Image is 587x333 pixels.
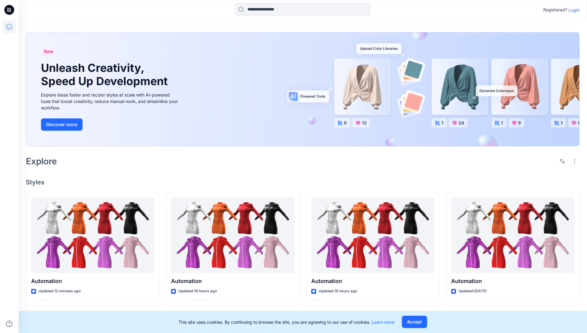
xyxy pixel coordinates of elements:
[171,197,294,273] a: Automation
[44,48,53,55] span: New
[319,288,357,294] p: Updated 19 hours ago
[26,156,57,166] h2: Explore
[543,6,567,14] p: Registered?
[372,319,394,325] a: Learn more
[451,277,574,286] p: Automation
[41,118,180,131] a: Discover more
[459,288,487,294] p: Updated [DATE]
[311,197,434,273] a: Automation
[451,197,574,273] a: Automation
[402,316,427,328] button: Accept
[41,118,83,131] button: Discover more
[41,92,180,111] div: Explore ideas faster and recolor styles at scale with AI-powered tools that boost creativity, red...
[178,288,217,294] p: Updated 19 hours ago
[569,7,580,13] p: Login
[39,288,81,294] p: Updated 12 minutes ago
[31,197,154,273] a: Automation
[311,277,434,286] p: Automation
[26,179,580,186] h4: Styles
[31,277,154,286] p: Automation
[41,61,170,88] h1: Unleash Creativity, Speed Up Development
[178,319,394,325] p: This site uses cookies. By continuing to browse the site, you are agreeing to our use of cookies.
[171,277,294,286] p: Automation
